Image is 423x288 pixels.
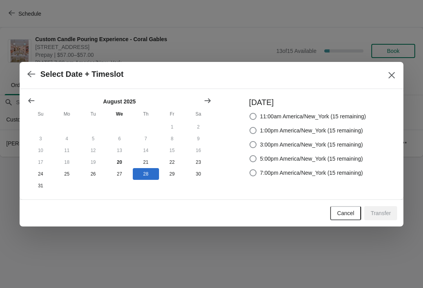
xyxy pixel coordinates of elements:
button: Saturday August 30 2025 [185,168,211,180]
button: Friday August 1 2025 [159,121,185,133]
button: Monday August 25 2025 [54,168,80,180]
th: Sunday [27,107,54,121]
th: Tuesday [80,107,106,121]
th: Thursday [133,107,159,121]
span: 11:00am America/New_York (15 remaining) [260,112,366,120]
button: Sunday August 17 2025 [27,156,54,168]
button: Sunday August 31 2025 [27,180,54,192]
button: Saturday August 2 2025 [185,121,211,133]
button: Cancel [330,206,362,220]
h2: Select Date + Timeslot [40,70,124,79]
button: Friday August 29 2025 [159,168,185,180]
th: Friday [159,107,185,121]
button: Tuesday August 12 2025 [80,145,106,156]
button: Wednesday August 27 2025 [106,168,132,180]
button: Friday August 8 2025 [159,133,185,145]
button: Saturday August 9 2025 [185,133,211,145]
button: Tuesday August 19 2025 [80,156,106,168]
button: Tuesday August 5 2025 [80,133,106,145]
button: Close [385,68,399,82]
h3: [DATE] [249,97,366,108]
th: Saturday [185,107,211,121]
button: Show previous month, July 2025 [24,94,38,108]
button: Monday August 4 2025 [54,133,80,145]
span: Cancel [337,210,354,216]
button: Saturday August 23 2025 [185,156,211,168]
button: Sunday August 24 2025 [27,168,54,180]
th: Monday [54,107,80,121]
button: Friday August 15 2025 [159,145,185,156]
button: Wednesday August 6 2025 [106,133,132,145]
button: Tuesday August 26 2025 [80,168,106,180]
th: Wednesday [106,107,132,121]
button: Saturday August 16 2025 [185,145,211,156]
button: Thursday August 14 2025 [133,145,159,156]
span: 5:00pm America/New_York (15 remaining) [260,155,363,163]
span: 1:00pm America/New_York (15 remaining) [260,127,363,134]
button: Show next month, September 2025 [201,94,215,108]
button: Friday August 22 2025 [159,156,185,168]
button: Today Wednesday August 20 2025 [106,156,132,168]
button: Thursday August 21 2025 [133,156,159,168]
button: Thursday August 7 2025 [133,133,159,145]
span: 7:00pm America/New_York (15 remaining) [260,169,363,177]
button: Monday August 11 2025 [54,145,80,156]
button: Sunday August 3 2025 [27,133,54,145]
button: Sunday August 10 2025 [27,145,54,156]
button: Thursday August 28 2025 [133,168,159,180]
button: Wednesday August 13 2025 [106,145,132,156]
button: Monday August 18 2025 [54,156,80,168]
span: 3:00pm America/New_York (15 remaining) [260,141,363,149]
